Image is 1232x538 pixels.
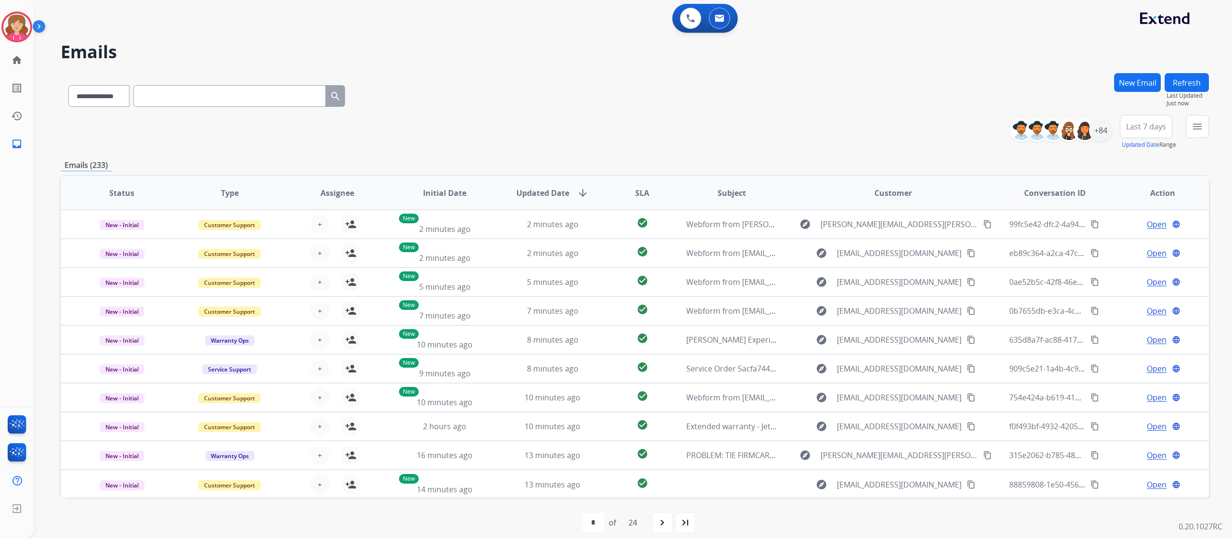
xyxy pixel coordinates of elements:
img: avatar [3,13,30,40]
span: 635d8a7f-ac88-417c-a8b5-e88d57590bd2 [1009,334,1157,345]
p: New [399,271,419,281]
mat-icon: person_add [345,392,357,403]
span: [EMAIL_ADDRESS][DOMAIN_NAME] [837,247,962,259]
span: [EMAIL_ADDRESS][DOMAIN_NAME] [837,334,962,346]
span: Customer Support [198,480,261,490]
span: 2 minutes ago [419,224,471,234]
th: Action [1101,176,1209,210]
mat-icon: content_copy [967,393,975,402]
mat-icon: language [1172,278,1181,286]
span: New - Initial [100,364,144,374]
span: Webform from [PERSON_NAME][EMAIL_ADDRESS][PERSON_NAME][DOMAIN_NAME] on [DATE] [686,219,1024,230]
span: f0f493bf-4932-4205-a740-d9b4a5fff74c [1009,421,1147,432]
mat-icon: content_copy [1091,364,1099,373]
p: Emails (233) [61,159,112,171]
button: Refresh [1165,73,1209,92]
mat-icon: check_circle [637,361,648,373]
span: New - Initial [100,249,144,259]
button: + [310,243,330,263]
span: 2 minutes ago [527,219,578,230]
span: 9 minutes ago [419,368,471,379]
span: New - Initial [100,220,144,230]
span: Conversation ID [1024,187,1086,199]
button: + [310,359,330,378]
span: Open [1147,305,1167,317]
p: New [399,243,419,252]
span: Warranty Ops [205,335,255,346]
p: New [399,474,419,484]
mat-icon: person_add [345,449,357,461]
div: +84 [1089,119,1112,142]
span: Updated Date [516,187,569,199]
mat-icon: last_page [680,517,691,528]
button: + [310,475,330,494]
span: 99fc5e42-dfc2-4a94-8357-c98545fb84b5 [1009,219,1152,230]
span: 2 hours ago [423,421,466,432]
span: Open [1147,363,1167,374]
span: New - Initial [100,307,144,317]
mat-icon: person_add [345,421,357,432]
mat-icon: list_alt [11,82,23,94]
span: + [318,392,322,403]
span: Extended warranty - Jetson [686,421,784,432]
mat-icon: content_copy [967,307,975,315]
mat-icon: search [330,90,341,102]
mat-icon: content_copy [1091,480,1099,489]
button: Updated Date [1122,141,1159,149]
mat-icon: explore [799,218,811,230]
mat-icon: language [1172,335,1181,344]
span: + [318,276,322,288]
mat-icon: language [1172,422,1181,431]
mat-icon: content_copy [1091,220,1099,229]
span: 14 minutes ago [417,484,473,495]
mat-icon: content_copy [1091,422,1099,431]
mat-icon: check_circle [637,304,648,315]
mat-icon: menu [1192,121,1203,132]
mat-icon: check_circle [637,448,648,460]
span: Open [1147,479,1167,490]
span: eb89c364-a2ca-47c4-b165-055c3413cdbd [1009,248,1157,258]
span: Open [1147,276,1167,288]
span: [PERSON_NAME] Experience || 725009382246 || Invoice [686,334,890,345]
span: Warranty Ops [205,451,255,461]
span: 10 minutes ago [417,397,473,408]
mat-icon: explore [816,421,827,432]
span: Just now [1167,100,1209,107]
span: 0b7655db-e3ca-4ca8-ac53-30fa50b2798e [1009,306,1156,316]
span: Open [1147,218,1167,230]
span: 8 minutes ago [527,334,578,345]
span: Subject [718,187,746,199]
span: + [318,334,322,346]
span: Service Support [202,364,257,374]
div: 24 [621,513,645,532]
mat-icon: explore [816,363,827,374]
mat-icon: person_add [345,305,357,317]
span: + [318,421,322,432]
span: [EMAIL_ADDRESS][DOMAIN_NAME] [837,305,962,317]
span: Open [1147,247,1167,259]
mat-icon: content_copy [1091,451,1099,460]
span: [PERSON_NAME][EMAIL_ADDRESS][PERSON_NAME][DOMAIN_NAME] [821,449,977,461]
span: [PERSON_NAME][EMAIL_ADDRESS][PERSON_NAME][DOMAIN_NAME] [821,218,977,230]
mat-icon: content_copy [983,220,992,229]
span: Initial Date [423,187,466,199]
mat-icon: language [1172,307,1181,315]
span: Service Order 5acfa744-46cb-47c2-9698-33f49a015dc1 Booked with Velofix [686,363,954,374]
span: New - Initial [100,480,144,490]
span: 7 minutes ago [527,306,578,316]
span: 315e2062-b785-48ae-a33a-829a19770d6f [1009,450,1156,461]
span: + [318,449,322,461]
mat-icon: person_add [345,218,357,230]
mat-icon: content_copy [1091,278,1099,286]
span: 10 minutes ago [417,339,473,350]
button: Last 7 days [1120,115,1172,138]
button: + [310,215,330,234]
button: + [310,301,330,320]
span: 8 minutes ago [527,363,578,374]
span: 0ae52b5c-42f8-46e5-a4e2-76b6e7fc9277 [1009,277,1154,287]
mat-icon: explore [799,449,811,461]
mat-icon: language [1172,451,1181,460]
span: + [318,218,322,230]
mat-icon: check_circle [637,333,648,344]
mat-icon: content_copy [967,364,975,373]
